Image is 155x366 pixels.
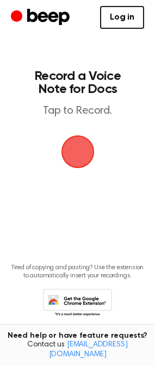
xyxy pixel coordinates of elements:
a: [EMAIL_ADDRESS][DOMAIN_NAME] [49,341,128,358]
p: Tired of copying and pasting? Use the extension to automatically insert your recordings. [9,264,146,280]
a: Beep [11,7,72,28]
a: Log in [100,6,144,29]
p: Tap to Record. [20,104,135,118]
h1: Record a Voice Note for Docs [20,70,135,96]
img: Beep Logo [61,135,94,168]
span: Contact us [7,340,148,359]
